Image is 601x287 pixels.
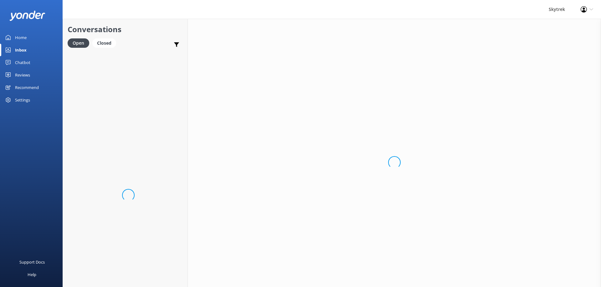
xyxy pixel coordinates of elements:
[19,256,45,268] div: Support Docs
[15,94,30,106] div: Settings
[68,38,89,48] div: Open
[92,38,116,48] div: Closed
[9,11,45,21] img: yonder-white-logo.png
[15,44,27,56] div: Inbox
[15,31,27,44] div: Home
[15,56,30,69] div: Chatbot
[68,39,92,46] a: Open
[15,69,30,81] div: Reviews
[92,39,119,46] a: Closed
[15,81,39,94] div: Recommend
[68,23,183,35] h2: Conversations
[28,268,36,281] div: Help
